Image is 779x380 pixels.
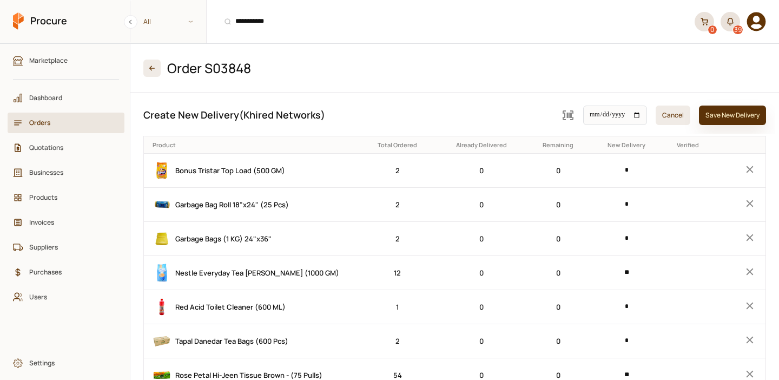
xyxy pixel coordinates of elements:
td: 0 [435,324,528,358]
span: Red Acid Toilet Cleaner (600 ML) [175,302,286,312]
input: 2 Items [598,166,655,175]
span: Bonus Tristar Top Load (500 GM) [175,166,285,175]
a: Products [8,187,124,208]
span: Garbage Bag Roll 18"x24" (25 Pcs) [175,200,289,209]
span: Settings [29,358,110,368]
a: Dashboard [8,88,124,108]
span: Dashboard [29,93,110,103]
a: Businesses [8,162,124,183]
td: 0 [435,154,528,188]
a: Red Acid Toilet Cleaner (600 ML) [153,298,357,316]
td: 2 [360,154,435,188]
td: 0 [527,324,589,358]
input: Products, Businesses, Users, Suppliers, Orders, and Purchases [213,8,688,35]
a: Marketplace [8,50,124,71]
div: 39 [733,25,743,34]
td: 0 [435,222,528,256]
a: Suppliers [8,237,124,258]
th: New Delivery [589,136,664,154]
span: Purchases [29,267,110,277]
a: Garbage Bags (1 KG) 24"x36" [153,230,357,248]
th: Already Delivered [435,136,528,154]
button: Cancel [656,106,690,125]
input: 2 Items [598,336,655,346]
div: 0 [708,25,717,34]
td: 2 [360,222,435,256]
td: 2 [360,324,435,358]
span: Suppliers [29,242,110,252]
input: 12 Items [598,268,655,278]
td: 0 [435,290,528,324]
a: Quotations [8,137,124,158]
span: Tapal Danedar Tea Bags (600 Pcs) [175,336,288,346]
a: Nestle Everyday Tea [PERSON_NAME] (1000 GM) [153,264,357,282]
a: 0 [695,12,714,31]
span: Quotations [29,142,110,153]
input: 2 Items [598,234,655,244]
td: 1 [360,290,435,324]
th: Product [144,136,360,154]
a: Invoices [8,212,124,233]
a: Purchases [8,262,124,283]
a: Orders [8,113,124,133]
button: 39 [721,12,740,31]
th: Verified [664,136,711,154]
span: Marketplace [29,55,110,65]
a: Bonus Tristar Top Load (500 GM) [153,161,357,180]
span: Nestle Everyday Tea [PERSON_NAME] (1000 GM) [175,268,339,278]
td: 2 [360,188,435,222]
span: Businesses [29,167,110,178]
h2: Order S03848 [167,59,251,77]
td: 0 [435,256,528,290]
a: Settings [8,353,124,374]
span: All [143,16,151,27]
span: Invoices [29,217,110,227]
input: 2 Items [598,200,655,209]
span: Garbage Bags (1 KG) 24"x36" [175,234,272,244]
a: Users [8,287,124,307]
span: Procure [30,14,67,28]
td: 0 [527,256,589,290]
a: Tapal Danedar Tea Bags (600 Pcs) [153,332,357,350]
td: 0 [527,188,589,222]
input: 1 Items [598,302,655,312]
th: Remaining [527,136,589,154]
th: Total Ordered [360,136,435,154]
a: Procure [13,12,67,31]
a: Garbage Bag Roll 18"x24" (25 Pcs) [153,195,357,214]
button: Save New Delivery [699,106,766,125]
td: 0 [527,154,589,188]
span: Products [29,192,110,202]
span: Users [29,292,110,302]
h2: Create New Delivery ( Khired Networks ) [143,108,551,122]
td: 0 [435,188,528,222]
td: 0 [527,290,589,324]
span: Orders [29,117,110,128]
span: All [130,12,206,30]
td: 0 [527,222,589,256]
span: Rose Petal Hi-Jeen Tissue Brown - (75 Pulls) [175,370,322,380]
td: 12 [360,256,435,290]
input: 54 Items [598,370,655,380]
